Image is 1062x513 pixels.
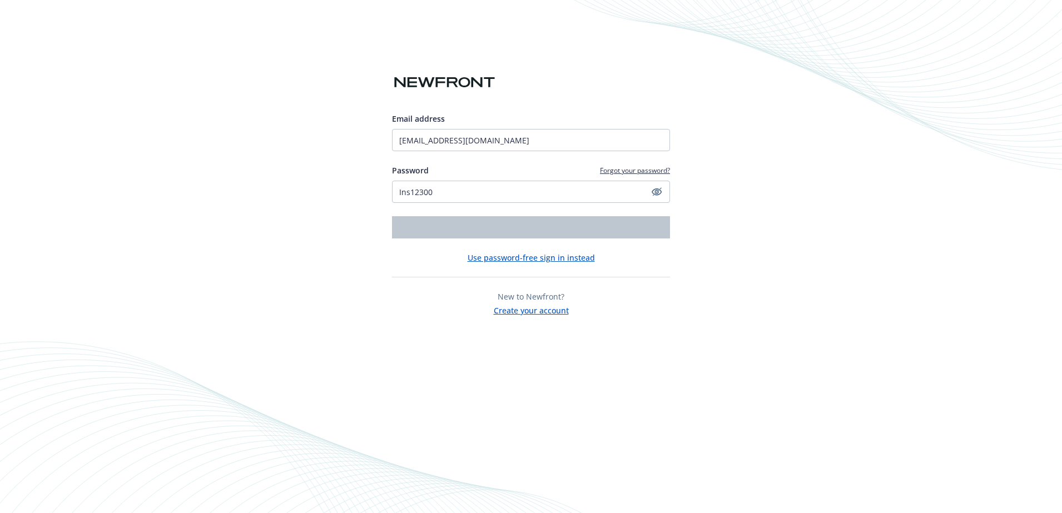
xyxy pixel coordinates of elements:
a: Forgot your password? [600,166,670,175]
a: Hide password [650,185,663,198]
button: Create your account [494,302,569,316]
span: Login [520,222,542,232]
span: Email address [392,113,445,124]
label: Password [392,165,429,176]
input: Enter your email [392,129,670,151]
span: New to Newfront? [498,291,564,302]
button: Use password-free sign in instead [468,252,595,263]
input: Enter your password [392,181,670,203]
img: Newfront logo [392,73,497,92]
button: Login [392,216,670,238]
